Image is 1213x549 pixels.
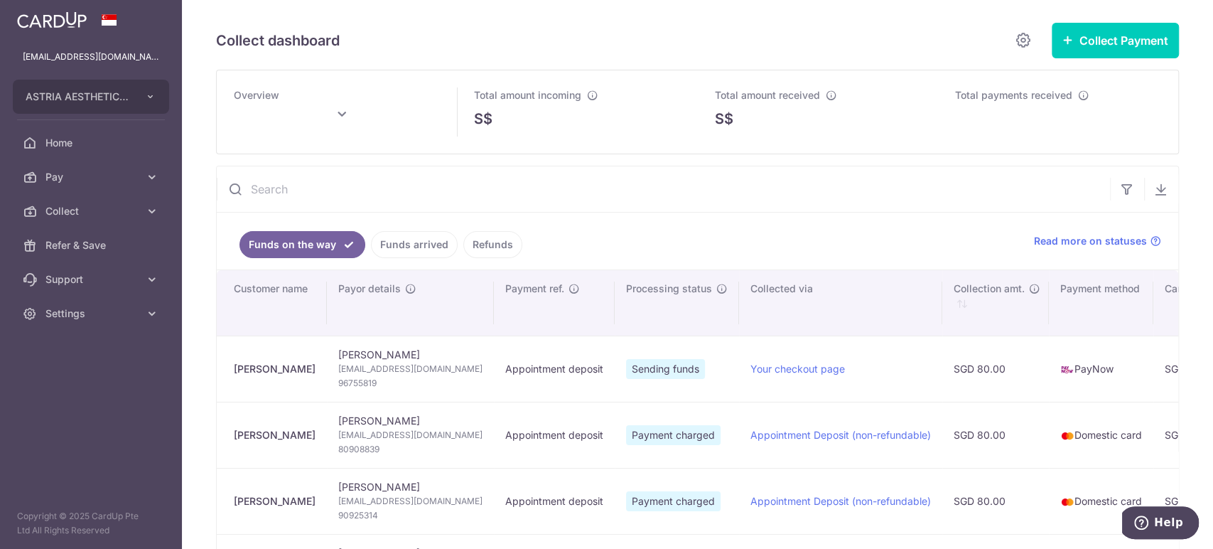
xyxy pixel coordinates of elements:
[234,362,316,376] div: [PERSON_NAME]
[26,90,131,104] span: ASTRIA AESTHETICS PTE. LTD.
[217,166,1110,212] input: Search
[45,170,139,184] span: Pay
[505,282,564,296] span: Payment ref.
[17,11,87,28] img: CardUp
[715,89,820,101] span: Total amount received
[338,376,482,390] span: 96755819
[1034,234,1161,248] a: Read more on statuses
[626,425,721,445] span: Payment charged
[942,402,1049,468] td: SGD 80.00
[13,80,169,114] button: ASTRIA AESTHETICS PTE. LTD.
[23,50,159,64] p: [EMAIL_ADDRESS][DOMAIN_NAME]
[1060,429,1074,443] img: mastercard-sm-87a3fd1e0bddd137fecb07648320f44c262e2538e7db6024463105ddbc961eb2.png
[217,270,327,336] th: Customer name
[1060,363,1074,377] img: paynow-md-4fe65508ce96feda548756c5ee0e473c78d4820b8ea51387c6e4ad89e58a5e61.png
[1060,495,1074,509] img: mastercard-sm-87a3fd1e0bddd137fecb07648320f44c262e2538e7db6024463105ddbc961eb2.png
[494,468,615,534] td: Appointment deposit
[338,428,482,442] span: [EMAIL_ADDRESS][DOMAIN_NAME]
[955,89,1072,101] span: Total payments received
[474,108,492,129] span: S$
[338,282,401,296] span: Payor details
[954,282,1025,296] span: Collection amt.
[1049,336,1153,402] td: PayNow
[338,362,482,376] span: [EMAIL_ADDRESS][DOMAIN_NAME]
[626,359,705,379] span: Sending funds
[739,270,942,336] th: Collected via
[750,495,931,507] a: Appointment Deposit (non-refundable)
[338,508,482,523] span: 90925314
[942,336,1049,402] td: SGD 80.00
[371,231,458,258] a: Funds arrived
[615,270,739,336] th: Processing status
[234,89,279,101] span: Overview
[1049,402,1153,468] td: Domestic card
[750,429,931,441] a: Appointment Deposit (non-refundable)
[626,282,712,296] span: Processing status
[715,108,733,129] span: S$
[626,491,721,511] span: Payment charged
[327,468,494,534] td: [PERSON_NAME]
[45,272,139,287] span: Support
[32,10,61,23] span: Help
[463,231,522,258] a: Refunds
[327,270,494,336] th: Payor details
[234,428,316,442] div: [PERSON_NAME]
[750,363,845,375] a: Your checkout page
[942,270,1049,336] th: Collection amt. : activate to sort column ascending
[494,336,615,402] td: Appointment deposit
[338,442,482,457] span: 80908839
[1049,468,1153,534] td: Domestic card
[338,494,482,508] span: [EMAIL_ADDRESS][DOMAIN_NAME]
[494,402,615,468] td: Appointment deposit
[1049,270,1153,336] th: Payment method
[45,307,139,321] span: Settings
[1122,506,1199,542] iframe: Opens a widget where you can find more information
[327,336,494,402] td: [PERSON_NAME]
[45,204,139,218] span: Collect
[1034,234,1147,248] span: Read more on statuses
[45,238,139,252] span: Refer & Save
[216,29,340,52] h5: Collect dashboard
[1052,23,1179,58] button: Collect Payment
[494,270,615,336] th: Payment ref.
[327,402,494,468] td: [PERSON_NAME]
[234,494,316,508] div: [PERSON_NAME]
[474,89,581,101] span: Total amount incoming
[942,468,1049,534] td: SGD 80.00
[45,136,139,150] span: Home
[239,231,365,258] a: Funds on the way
